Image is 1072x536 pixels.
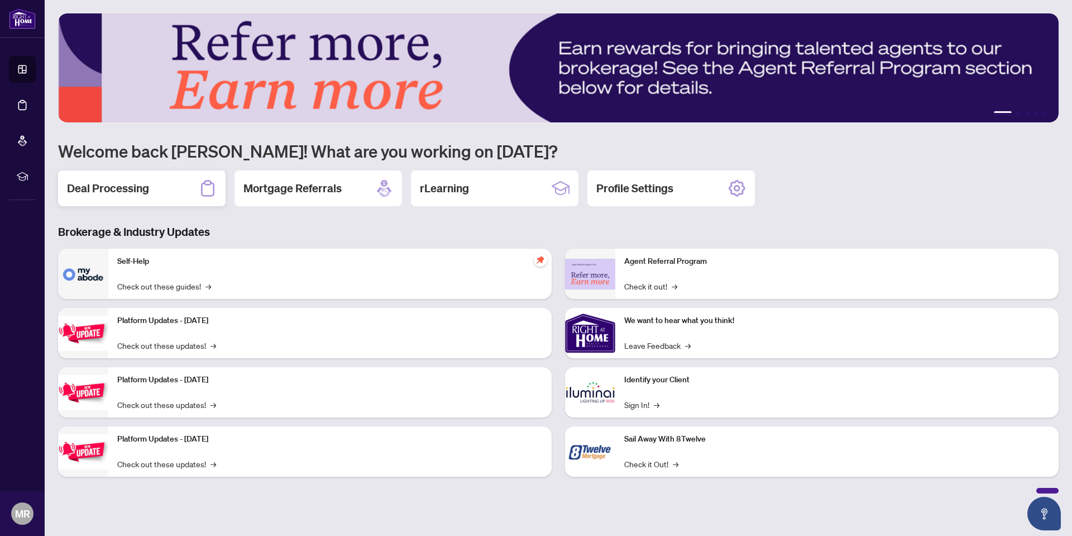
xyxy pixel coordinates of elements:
img: logo [9,8,36,29]
span: → [672,280,677,292]
a: Leave Feedback→ [624,339,691,352]
a: Check it out!→ [624,280,677,292]
button: 5 [1043,111,1047,116]
p: Identify your Client [624,374,1050,386]
img: Platform Updates - June 23, 2025 [58,434,108,469]
img: We want to hear what you think! [565,308,615,358]
img: Slide 0 [58,13,1059,122]
p: We want to hear what you think! [624,315,1050,327]
button: Open asap [1027,497,1061,530]
button: 1 [994,111,1012,116]
h2: Deal Processing [67,181,149,196]
button: 2 [1016,111,1021,116]
h2: Mortgage Referrals [243,181,342,196]
a: Check out these updates!→ [117,339,216,352]
img: Identify your Client [565,367,615,418]
p: Platform Updates - [DATE] [117,433,543,445]
p: Agent Referral Program [624,255,1050,268]
a: Check it Out!→ [624,458,678,470]
a: Check out these updates!→ [117,399,216,411]
a: Check out these guides!→ [117,280,211,292]
p: Platform Updates - [DATE] [117,315,543,327]
p: Sail Away With 8Twelve [624,433,1050,445]
img: Platform Updates - July 8, 2025 [58,375,108,410]
img: Self-Help [58,249,108,299]
span: → [205,280,211,292]
span: pushpin [534,253,547,267]
h2: Profile Settings [596,181,673,196]
span: → [210,339,216,352]
h3: Brokerage & Industry Updates [58,224,1059,240]
img: Sail Away With 8Twelve [565,426,615,477]
button: 4 [1034,111,1038,116]
a: Check out these updates!→ [117,458,216,470]
img: Agent Referral Program [565,259,615,290]
span: → [685,339,691,352]
img: Platform Updates - July 21, 2025 [58,316,108,351]
button: 3 [1025,111,1030,116]
p: Platform Updates - [DATE] [117,374,543,386]
h1: Welcome back [PERSON_NAME]! What are you working on [DATE]? [58,140,1059,162]
a: Sign In!→ [624,399,659,411]
p: Self-Help [117,255,543,268]
span: → [210,399,216,411]
span: → [673,458,678,470]
span: MR [15,506,30,521]
h2: rLearning [420,181,469,196]
span: → [654,399,659,411]
span: → [210,458,216,470]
